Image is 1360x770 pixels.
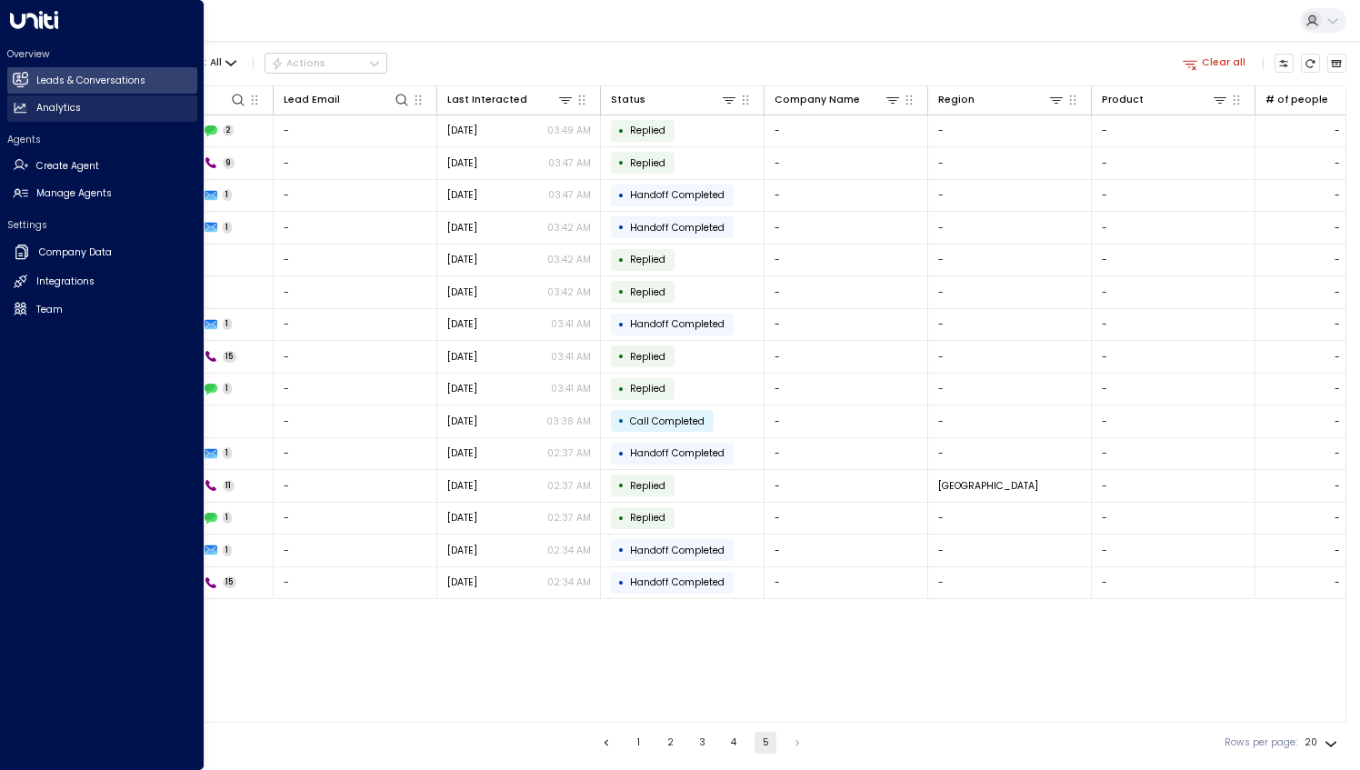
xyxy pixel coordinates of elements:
td: - [1092,147,1255,179]
div: Product [1102,92,1144,108]
p: 03:38 AM [546,415,591,428]
div: - [1335,415,1340,428]
div: - [1335,575,1340,589]
td: - [1092,245,1255,276]
span: Handoff Completed [630,446,725,460]
span: 1 [223,383,233,395]
td: - [1092,535,1255,566]
td: - [928,309,1092,341]
a: Analytics [7,95,197,122]
h2: Overview [7,47,197,61]
p: 03:49 AM [547,124,591,137]
p: 02:34 AM [547,544,591,557]
a: Create Agent [7,153,197,179]
td: - [274,503,437,535]
span: Handoff Completed [630,221,725,235]
td: - [928,276,1092,308]
h2: Agents [7,133,197,146]
div: • [618,280,625,304]
td: - [1092,309,1255,341]
span: Handoff Completed [630,575,725,589]
td: - [928,341,1092,373]
td: - [765,470,928,502]
span: Aug 23, 2025 [447,575,477,589]
span: Replied [630,350,665,364]
p: 03:41 AM [551,350,591,364]
span: Replied [630,382,665,395]
h2: Analytics [36,101,81,115]
a: Manage Agents [7,181,197,207]
button: Go to page 2 [659,732,681,754]
td: - [765,115,928,147]
div: • [618,538,625,562]
button: Go to page 1 [627,732,649,754]
div: Status [611,91,738,108]
div: • [618,377,625,401]
span: Aug 23, 2025 [447,511,477,525]
button: Customize [1275,54,1295,74]
div: Last Interacted [447,92,527,108]
div: - [1335,285,1340,299]
span: 1 [223,545,233,556]
td: - [765,374,928,405]
span: Aug 23, 2025 [447,253,477,266]
div: # of people [1265,92,1328,108]
div: • [618,571,625,595]
div: - [1335,446,1340,460]
span: 15 [223,576,237,588]
span: Replied [630,511,665,525]
td: - [274,115,437,147]
span: Aug 23, 2025 [447,382,477,395]
div: • [618,474,625,497]
div: • [618,184,625,207]
h2: Leads & Conversations [36,74,145,88]
h2: Team [36,303,63,317]
span: 15 [223,351,237,363]
span: Aug 23, 2025 [447,446,477,460]
span: 9 [223,157,235,169]
div: Status [611,92,645,108]
td: - [274,147,437,179]
span: Aug 23, 2025 [447,415,477,428]
span: Replied [630,253,665,266]
div: Button group with a nested menu [265,53,387,75]
td: - [765,212,928,244]
td: - [1092,276,1255,308]
div: Last Interacted [447,91,575,108]
a: Company Data [7,238,197,267]
div: Actions [271,57,326,70]
div: • [618,506,625,530]
a: Leads & Conversations [7,67,197,94]
div: Lead Email [284,91,411,108]
h2: Company Data [39,245,112,260]
p: 02:37 AM [547,511,591,525]
p: 03:47 AM [548,156,591,170]
span: 1 [223,512,233,524]
p: 02:37 AM [547,446,591,460]
td: - [1092,115,1255,147]
button: page 5 [755,732,776,754]
span: 11 [223,480,235,492]
div: - [1335,317,1340,331]
button: Go to previous page [595,732,617,754]
div: • [618,442,625,465]
div: • [618,248,625,272]
td: - [274,212,437,244]
p: 03:41 AM [551,382,591,395]
td: - [765,245,928,276]
span: Aug 23, 2025 [447,479,477,493]
div: Product [1102,91,1229,108]
td: - [928,212,1092,244]
td: - [928,405,1092,437]
button: Go to page 3 [691,732,713,754]
p: 03:47 AM [548,188,591,202]
div: • [618,313,625,336]
td: - [1092,567,1255,599]
div: 20 [1305,732,1341,754]
td: - [765,535,928,566]
h2: Integrations [36,275,95,289]
span: London [938,479,1038,493]
td: - [274,405,437,437]
div: Company Name [775,92,860,108]
a: Team [7,296,197,323]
